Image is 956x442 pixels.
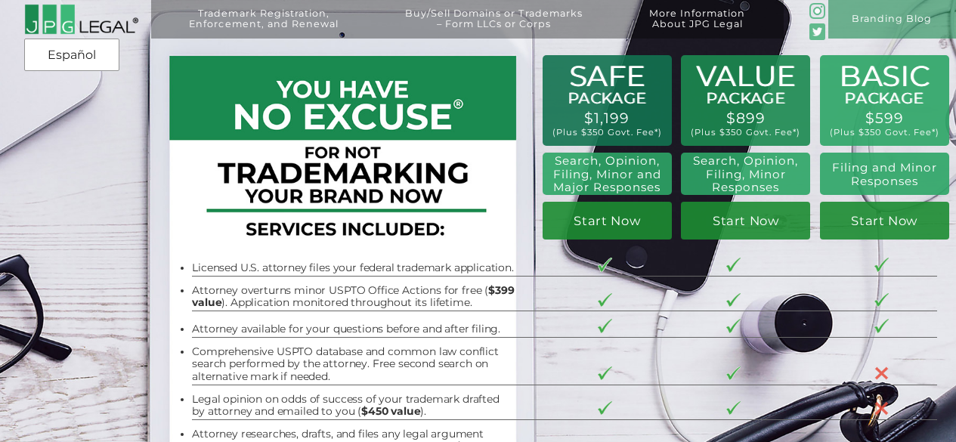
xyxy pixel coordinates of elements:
img: checkmark-border-3.png [598,293,612,307]
img: checkmark-border-3.png [874,293,889,307]
img: X-30-3.png [874,401,889,416]
img: checkmark-border-3.png [598,258,612,271]
a: More InformationAbout JPG Legal [620,8,774,47]
img: checkmark-border-3.png [598,401,612,415]
img: checkmark-border-3.png [726,366,741,380]
img: checkmark-border-3.png [598,319,612,332]
img: checkmark-border-3.png [874,319,889,332]
img: checkmark-border-3.png [726,258,741,271]
a: Start Now [820,202,949,240]
li: Licensed U.S. attorney files your federal trademark application. [192,261,514,274]
img: Twitter_Social_Icon_Rounded_Square_Color-mid-green3-90.png [809,23,825,39]
a: Start Now [543,202,672,240]
b: $450 value [361,405,420,417]
img: X-30-3.png [874,366,889,381]
b: $399 value [192,284,514,308]
img: checkmark-border-3.png [726,293,741,307]
img: 2016-logo-black-letters-3-r.png [24,4,139,35]
li: Legal opinion on odds of success of your trademark drafted by attorney and emailed to you ( ). [192,393,514,418]
img: checkmark-border-3.png [874,258,889,271]
a: Buy/Sell Domains or Trademarks– Form LLCs or Corps [376,8,611,47]
h2: Search, Opinion, Filing, Minor and Major Responses [549,154,667,194]
img: glyph-logo_May2016-green3-90.png [809,3,825,19]
img: checkmark-border-3.png [726,319,741,332]
a: Trademark Registration,Enforcement, and Renewal [161,8,367,47]
h2: Search, Opinion, Filing, Minor Responses [688,154,803,194]
li: Attorney available for your questions before and after filing. [192,323,514,335]
li: Comprehensive USPTO database and common law conflict search performed by the attorney. Free secon... [192,345,514,382]
li: Attorney overturns minor USPTO Office Actions for free ( ). Application monitored throughout its ... [192,284,514,309]
img: checkmark-border-3.png [598,366,612,380]
h2: Filing and Minor Responses [828,161,942,187]
a: Español [29,42,115,69]
img: checkmark-border-3.png [726,401,741,415]
a: Start Now [681,202,810,240]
